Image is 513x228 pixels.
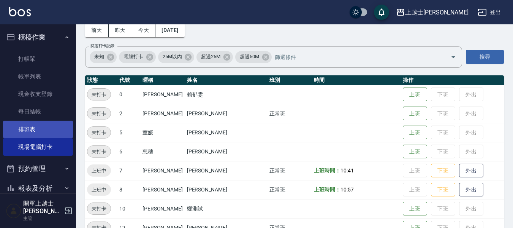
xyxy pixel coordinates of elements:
th: 班別 [268,75,312,85]
span: 超過25M [196,53,225,61]
h5: 開單上越士[PERSON_NAME] [23,200,62,215]
button: 上越士[PERSON_NAME] [393,5,472,20]
td: 10 [117,199,141,218]
a: 排班表 [3,121,73,138]
button: 今天 [132,23,156,37]
span: 10:57 [340,187,354,193]
td: [PERSON_NAME] [141,161,185,180]
div: 電腦打卡 [119,51,156,63]
span: 超過50M [235,53,264,61]
img: Person [6,203,21,218]
a: 現金收支登錄 [3,85,73,103]
td: 賴郁雯 [185,85,268,104]
button: 上班 [403,145,427,159]
a: 打帳單 [3,50,73,68]
div: 超過25M [196,51,233,63]
td: [PERSON_NAME] [185,104,268,123]
td: [PERSON_NAME] [141,104,185,123]
td: [PERSON_NAME] [185,142,268,161]
th: 操作 [401,75,504,85]
div: 上越士[PERSON_NAME] [405,8,469,17]
label: 篩選打卡記錄 [90,43,114,49]
span: 未打卡 [87,148,111,156]
td: 8 [117,180,141,199]
button: 預約管理 [3,159,73,179]
button: 昨天 [109,23,132,37]
th: 暱稱 [141,75,185,85]
span: 未知 [90,53,109,61]
button: 報表及分析 [3,179,73,198]
a: 現場電腦打卡 [3,138,73,156]
td: 2 [117,104,141,123]
button: 外出 [459,183,483,197]
td: [PERSON_NAME] [141,199,185,218]
th: 姓名 [185,75,268,85]
button: 登出 [475,5,504,19]
button: 外出 [459,164,483,178]
td: 正常班 [268,180,312,199]
div: 超過50M [235,51,272,63]
button: 上班 [403,107,427,121]
p: 主管 [23,215,62,222]
button: 下班 [431,183,455,197]
div: 未知 [90,51,117,63]
span: 未打卡 [87,129,111,137]
span: 未打卡 [87,205,111,213]
td: [PERSON_NAME] [185,123,268,142]
input: 篩選條件 [273,50,437,64]
button: 下班 [431,164,455,178]
a: 每日結帳 [3,103,73,120]
button: 上班 [403,88,427,102]
td: 0 [117,85,141,104]
img: Logo [9,7,31,16]
td: 慈穗 [141,142,185,161]
button: 搜尋 [466,50,504,64]
button: Open [447,51,459,63]
td: 5 [117,123,141,142]
span: 25M以內 [158,53,187,61]
th: 狀態 [85,75,117,85]
td: 6 [117,142,141,161]
td: 正常班 [268,161,312,180]
td: 7 [117,161,141,180]
button: 上班 [403,126,427,140]
button: 櫃檯作業 [3,27,73,47]
th: 時間 [312,75,401,85]
span: 上班中 [87,167,111,175]
td: [PERSON_NAME] [141,85,185,104]
span: 未打卡 [87,91,111,99]
button: save [374,5,389,20]
td: 正常班 [268,104,312,123]
a: 帳單列表 [3,68,73,85]
td: [PERSON_NAME] [185,161,268,180]
td: 鄭測試 [185,199,268,218]
button: 前天 [85,23,109,37]
div: 25M以內 [158,51,195,63]
span: 上班中 [87,186,111,194]
button: [DATE] [155,23,184,37]
th: 代號 [117,75,141,85]
td: [PERSON_NAME] [185,180,268,199]
button: 上班 [403,202,427,216]
td: [PERSON_NAME] [141,180,185,199]
td: 室媛 [141,123,185,142]
span: 10:41 [340,167,354,174]
b: 上班時間： [314,187,340,193]
b: 上班時間： [314,167,340,174]
span: 電腦打卡 [119,53,148,61]
span: 未打卡 [87,110,111,118]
